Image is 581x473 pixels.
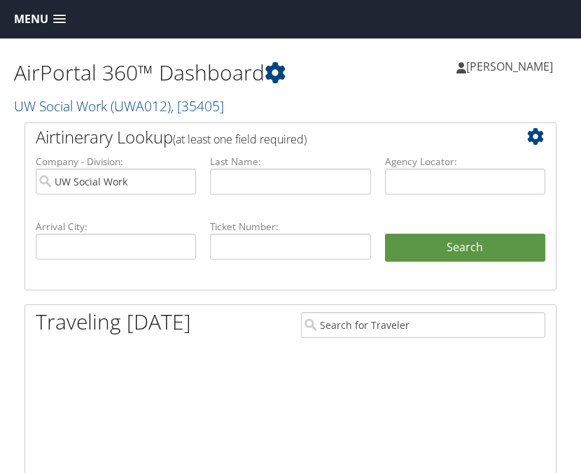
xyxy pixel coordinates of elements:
button: Search [385,234,545,262]
span: [PERSON_NAME] [466,59,553,74]
h1: Traveling [DATE] [36,307,191,337]
input: Search for Traveler [301,312,545,338]
span: Menu [14,13,48,26]
span: ( UWA012 ) [111,97,171,115]
label: Company - Division: [36,155,196,169]
h2: Airtinerary Lookup [36,125,501,149]
label: Last Name: [210,155,370,169]
label: Arrival City: [36,220,196,234]
span: , [ 35405 ] [171,97,224,115]
h1: AirPortal 360™ Dashboard [14,58,290,87]
span: (at least one field required) [173,132,307,147]
label: Ticket Number: [210,220,370,234]
a: [PERSON_NAME] [456,45,567,87]
label: Agency Locator: [385,155,545,169]
a: UW Social Work [14,97,224,115]
a: Menu [7,8,73,31]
